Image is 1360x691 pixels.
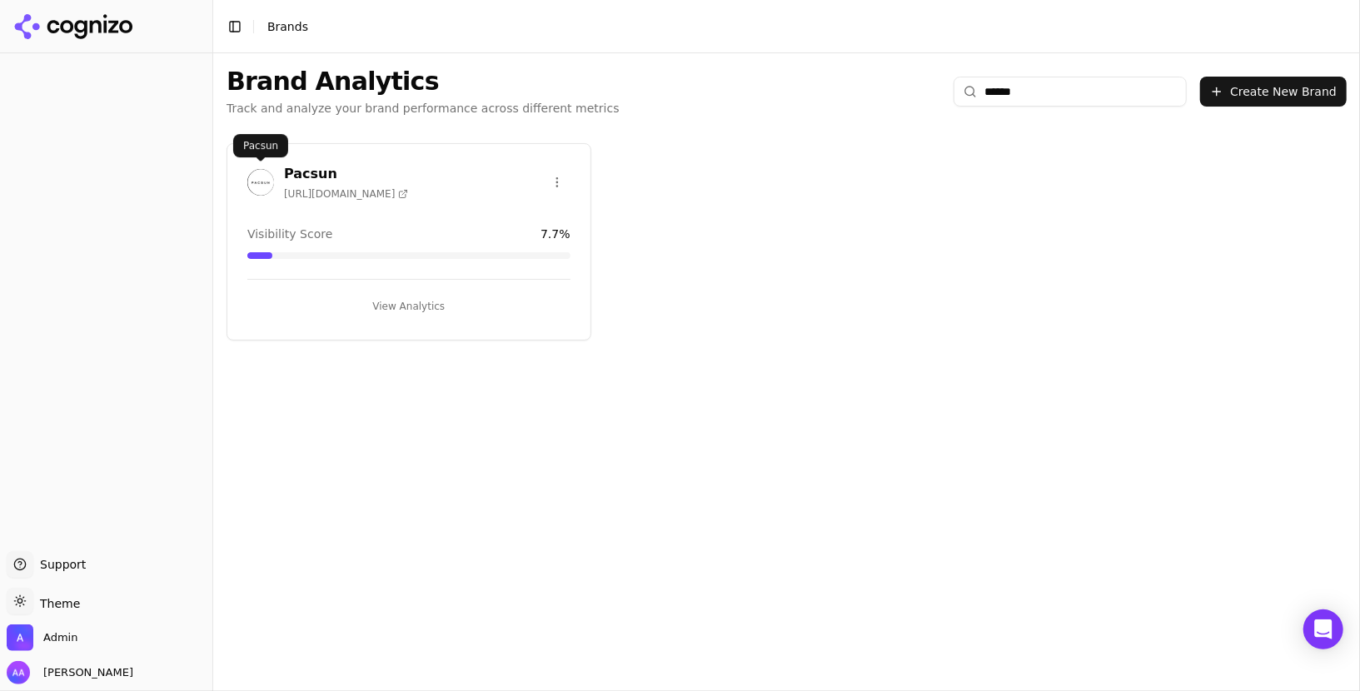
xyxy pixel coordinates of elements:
nav: breadcrumb [267,18,308,35]
button: Open user button [7,661,133,684]
div: Open Intercom Messenger [1303,609,1343,649]
img: Admin [7,624,33,651]
img: Alp Aysan [7,661,30,684]
span: Brands [267,20,308,33]
span: 7.7 % [541,226,570,242]
button: Open organization switcher [7,624,77,651]
span: Theme [33,597,80,610]
button: Create New Brand [1200,77,1347,107]
span: [PERSON_NAME] [37,665,133,680]
span: Visibility Score [247,226,332,242]
span: Admin [43,630,77,645]
p: Pacsun [243,139,278,152]
p: Track and analyze your brand performance across different metrics [227,100,620,117]
button: View Analytics [247,293,570,320]
img: Pacsun [247,169,274,196]
span: Support [33,556,86,573]
span: [URL][DOMAIN_NAME] [284,187,408,201]
h1: Brand Analytics [227,67,620,97]
h3: Pacsun [284,164,408,184]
